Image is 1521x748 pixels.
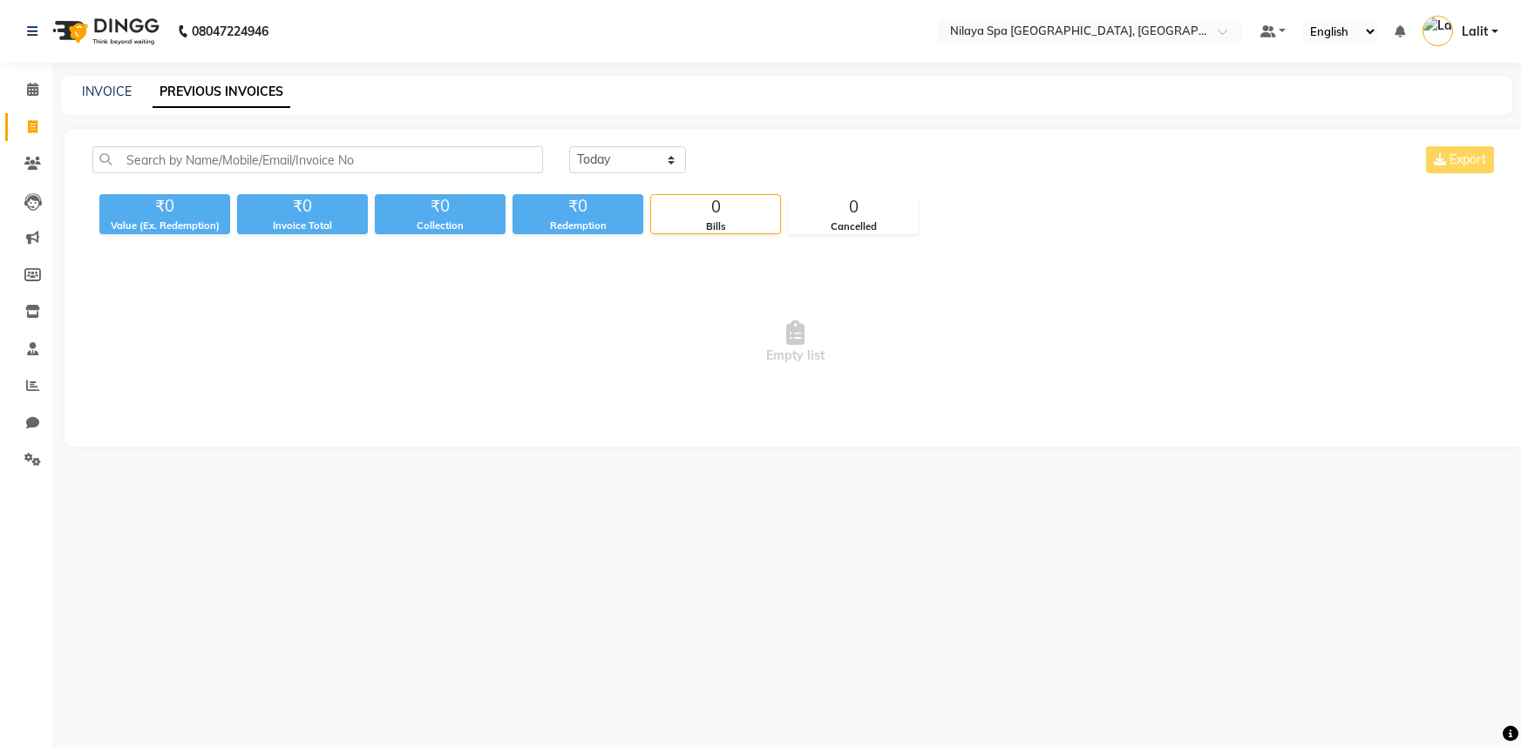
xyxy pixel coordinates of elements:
div: 0 [789,195,918,219]
div: Collection [375,219,506,233]
div: Bills [651,219,780,234]
img: logo [44,7,164,56]
span: Empty list [92,255,1497,429]
a: PREVIOUS INVOICES [153,77,290,108]
div: ₹0 [513,194,643,219]
b: 08047224946 [192,7,268,56]
div: Value (Ex. Redemption) [99,219,230,233]
div: ₹0 [375,194,506,219]
div: ₹0 [99,194,230,219]
div: ₹0 [237,194,368,219]
img: Lalit [1423,16,1453,46]
input: Search by Name/Mobile/Email/Invoice No [92,146,543,173]
div: 0 [651,195,780,219]
span: Lalit [1462,23,1488,41]
div: Invoice Total [237,219,368,233]
div: Redemption [513,219,643,233]
a: INVOICE [82,84,132,99]
div: Cancelled [789,219,918,234]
